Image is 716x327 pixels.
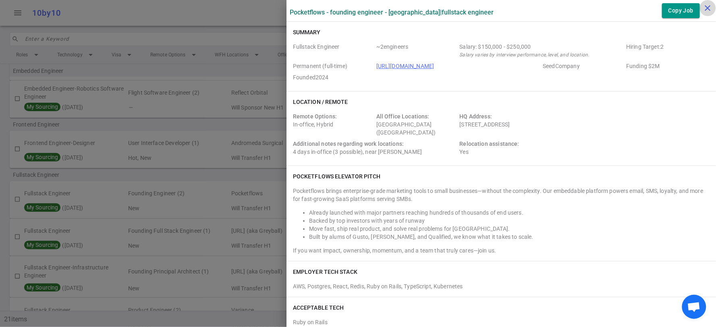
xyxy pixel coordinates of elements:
[293,113,337,120] span: Remote Options:
[459,113,492,120] span: HQ Address:
[626,62,706,70] span: Employer Founding
[459,140,540,156] div: Yes
[293,73,373,81] span: Employer Founded
[293,315,710,326] div: Ruby on Rails
[293,268,357,276] h6: EMPLOYER TECH STACK
[309,233,710,241] li: Built by alums of Gusto, [PERSON_NAME], and Qualified, we know what it takes to scale.
[376,112,457,137] div: [GEOGRAPHIC_DATA] ([GEOGRAPHIC_DATA])
[293,43,373,59] span: Roles
[293,140,457,156] div: 4 days in-office (3 possible), near [PERSON_NAME]
[376,62,540,70] span: Company URL
[309,225,710,233] li: Move fast, ship real product, and solve real problems for [GEOGRAPHIC_DATA].
[293,283,463,290] span: AWS, Postgres, React, Redis, Ruby on Rails, TypeScript, Kubernetes
[293,28,321,36] h6: Summary
[376,63,434,69] a: [URL][DOMAIN_NAME]
[293,62,373,70] span: Job Type
[682,295,706,319] div: Open chat
[293,187,710,203] div: Pocketflows brings enterprise-grade marketing tools to small businesses—without the complexity. O...
[293,304,344,312] h6: ACCEPTABLE TECH
[293,98,348,106] h6: Location / Remote
[459,141,519,147] span: Relocation assistance:
[459,52,589,58] i: Salary varies by interview performance, level, and location.
[290,8,494,16] label: Pocketflows - Founding Engineer - [GEOGRAPHIC_DATA] | Fullstack Engineer
[293,141,404,147] span: Additional notes regarding work locations:
[293,246,710,255] div: If you want impact, ownership, momentum, and a team that truly cares—join us.
[309,209,710,217] li: Already launched with major partners reaching hundreds of thousands of end users.
[662,3,700,18] button: Copy Job
[376,43,457,59] span: Team Count
[376,113,430,120] span: All Office Locations:
[459,112,623,137] div: [STREET_ADDRESS]
[293,172,381,180] h6: Pocketflows elevator pitch
[459,43,623,51] div: Salary Range
[703,3,713,13] i: close
[543,62,623,70] span: Employer Stage e.g. Series A
[626,43,706,59] span: Hiring Target
[309,217,710,225] li: Backed by top investors with years of runway
[293,112,373,137] div: In-office, Hybrid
